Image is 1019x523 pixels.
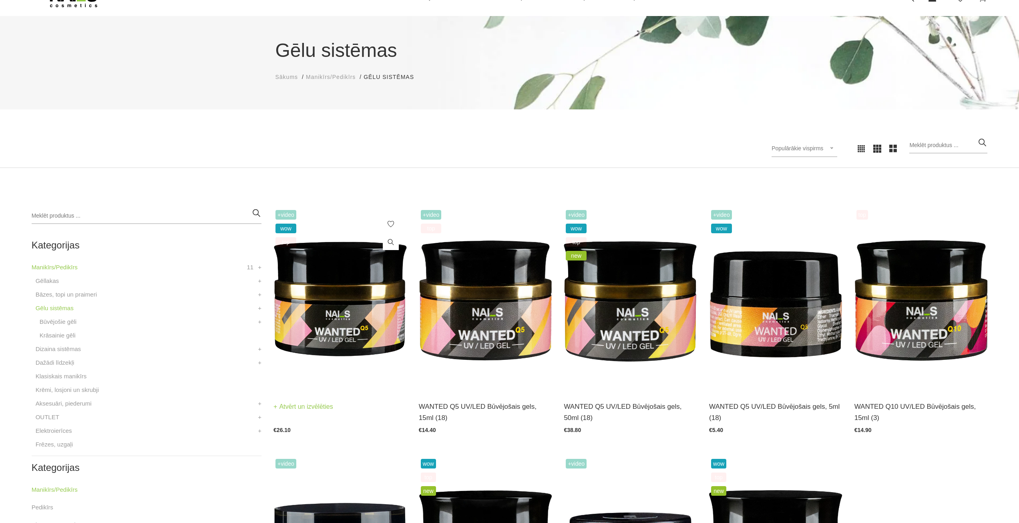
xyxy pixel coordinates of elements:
[32,208,261,224] input: Meklēt produktus ...
[566,210,587,220] span: +Video
[711,459,726,468] span: wow
[709,208,842,391] img: Gels WANTED NAILS cosmetics tehniķu komanda ir radījusi gelu, kas ilgi jau ir katra meistara mekl...
[36,412,59,422] a: OUTLET
[275,36,744,65] h1: Gēlu sistēmas
[36,290,97,299] a: Bāzes, topi un praimeri
[40,317,77,327] a: Būvējošie gēli
[275,224,296,233] span: wow
[32,503,53,512] a: Pedikīrs
[36,372,87,381] a: Klasiskais manikīrs
[709,427,723,433] span: €5.40
[566,459,587,468] span: +Video
[36,276,59,286] a: Gēllakas
[711,486,726,496] span: new
[258,263,261,272] a: +
[36,358,74,368] a: Dažādi līdzekļi
[275,237,296,247] span: top
[273,401,333,412] a: Atvērt un izvēlēties
[421,486,436,496] span: new
[421,210,442,220] span: +Video
[32,263,78,272] a: Manikīrs/Pedikīrs
[258,358,261,368] a: +
[273,427,291,433] span: €26.10
[275,73,298,81] a: Sākums
[364,73,422,81] li: Gēlu sistēmas
[909,137,987,153] input: Meklēt produktus ...
[275,210,296,220] span: +Video
[40,331,76,340] a: Krāsainie gēli
[247,263,253,272] span: 11
[306,74,356,80] span: Manikīrs/Pedikīrs
[566,251,587,260] span: new
[275,74,298,80] span: Sākums
[36,344,81,354] a: Dizaina sistēmas
[856,210,868,220] span: top
[564,208,697,391] img: Gels WANTED NAILS cosmetics tehniķu komanda ir radījusi gelu, kas ilgi jau ir katra meistara mekl...
[564,427,581,433] span: €38.80
[36,399,92,408] a: Aksesuāri, piederumi
[258,276,261,286] a: +
[421,224,442,233] span: top
[306,73,356,81] a: Manikīrs/Pedikīrs
[275,459,296,468] span: +Video
[711,473,726,482] span: top
[258,344,261,354] a: +
[32,240,261,250] h2: Kategorijas
[36,426,72,436] a: Elektroierīces
[258,317,261,327] a: +
[258,426,261,436] a: +
[421,459,436,468] span: wow
[711,210,732,220] span: +Video
[258,303,261,313] a: +
[419,208,552,391] img: Gels WANTED NAILS cosmetics tehniķu komanda ir radījusi gelu, kas ilgi jau ir katra meistara mekl...
[273,208,407,391] img: Gels WANTED NAILS cosmetics tehniķu komanda ir radījusi gelu, kas ilgi jau ir katra meistara mekl...
[36,303,74,313] a: Gēlu sistēmas
[709,401,842,423] a: WANTED Q5 UV/LED Būvējošais gels, 5ml (18)
[566,237,587,247] span: top
[258,290,261,299] a: +
[32,485,78,495] a: Manikīrs/Pedikīrs
[32,462,261,473] h2: Kategorijas
[419,401,552,423] a: WANTED Q5 UV/LED Būvējošais gels, 15ml (18)
[36,440,73,449] a: Frēzes, uzgaļi
[421,473,436,482] span: top
[711,224,732,233] span: wow
[36,385,99,395] a: Krēmi, losjoni un skrubji
[419,427,436,433] span: €14.40
[258,399,261,408] a: +
[772,145,823,151] span: Populārākie vispirms
[566,224,587,233] span: wow
[854,427,872,433] span: €14.90
[564,401,697,423] a: WANTED Q5 UV/LED Būvējošais gels, 50ml (18)
[854,208,988,391] img: Gels WANTED NAILS cosmetics tehniķu komanda ir radījusi gelu, kas ilgi jau ir katra meistara mekl...
[854,401,988,423] a: WANTED Q10 UV/LED Būvējošais gels, 15ml (3)
[258,412,261,422] a: +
